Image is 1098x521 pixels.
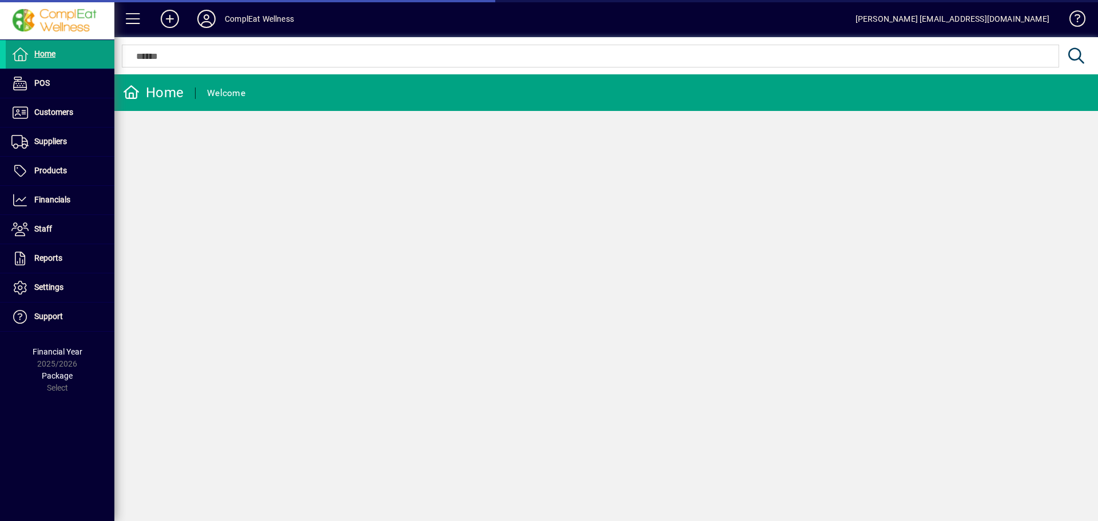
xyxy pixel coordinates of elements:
a: Customers [6,98,114,127]
a: Settings [6,273,114,302]
span: Staff [34,224,52,233]
span: Suppliers [34,137,67,146]
span: Customers [34,108,73,117]
button: Add [152,9,188,29]
span: Financials [34,195,70,204]
a: Support [6,303,114,331]
a: Products [6,157,114,185]
a: Knowledge Base [1061,2,1084,39]
div: Welcome [207,84,245,102]
div: Home [123,83,184,102]
span: Support [34,312,63,321]
span: Products [34,166,67,175]
a: Reports [6,244,114,273]
span: Financial Year [33,347,82,356]
span: Reports [34,253,62,263]
span: Package [42,371,73,380]
span: POS [34,78,50,88]
a: Suppliers [6,128,114,156]
button: Profile [188,9,225,29]
a: Financials [6,186,114,214]
div: [PERSON_NAME] [EMAIL_ADDRESS][DOMAIN_NAME] [856,10,1049,28]
a: Staff [6,215,114,244]
span: Settings [34,283,63,292]
a: POS [6,69,114,98]
div: ComplEat Wellness [225,10,294,28]
span: Home [34,49,55,58]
